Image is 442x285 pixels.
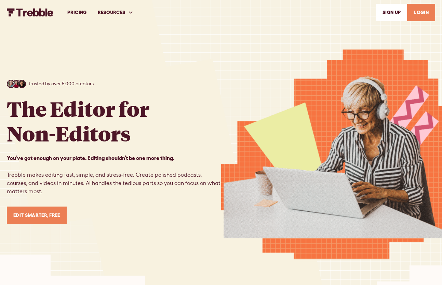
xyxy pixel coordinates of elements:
div: RESOURCES [98,9,125,16]
a: home [7,8,54,16]
p: trusted by over 5,000 creators [29,80,94,87]
div: RESOURCES [92,1,139,24]
img: Trebble FM Logo [7,8,54,16]
a: PRICING [62,1,92,24]
a: LOGIN [407,4,435,21]
strong: You’ve got enough on your plate. Editing shouldn’t be one more thing. ‍ [7,155,174,161]
p: Trebble makes editing fast, simple, and stress-free. Create polished podcasts, courses, and video... [7,154,221,196]
a: Edit Smarter, Free [7,207,67,224]
h1: The Editor for Non-Editors [7,96,149,146]
a: SIGn UP [376,4,407,21]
